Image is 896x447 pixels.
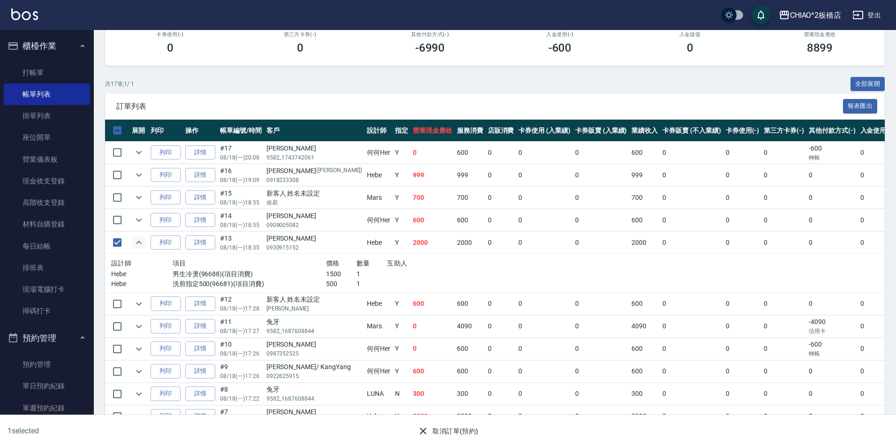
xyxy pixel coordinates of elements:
button: 列印 [151,145,181,160]
th: 服務消費 [455,120,486,142]
td: 0 [486,338,516,360]
td: Y [393,293,410,315]
span: 項目 [173,259,186,267]
td: 0 [806,293,858,315]
a: 詳情 [185,190,215,205]
button: 報表匯出 [843,99,878,114]
td: 0 [516,338,573,360]
td: #10 [218,338,264,360]
button: 全部展開 [850,77,885,91]
h2: 入金儲值 [636,31,744,38]
td: N [393,383,410,405]
div: [PERSON_NAME] [266,166,363,176]
p: 08/18 (一) 19:09 [220,176,262,184]
th: 卡券使用(-) [723,120,762,142]
td: 0 [761,383,806,405]
td: 600 [629,338,660,360]
th: 第三方卡券(-) [761,120,806,142]
p: 1500 [326,269,357,279]
th: 店販消費 [486,120,516,142]
td: 0 [516,209,573,231]
button: expand row [132,364,146,379]
td: 2000 [629,232,660,254]
td: 600 [455,293,486,315]
td: -4090 [806,315,858,337]
th: 展開 [129,120,148,142]
td: 0 [516,315,573,337]
td: 0 [516,232,573,254]
td: 999 [629,164,660,186]
p: 0922625915 [266,372,363,380]
span: 數量 [357,259,370,267]
td: 0 [761,405,806,427]
button: 列印 [151,235,181,250]
p: 侯易 [266,198,363,207]
td: 2000 [455,405,486,427]
td: 0 [516,187,573,209]
td: 600 [410,293,455,315]
td: 0 [573,187,630,209]
a: 詳情 [185,364,215,379]
a: 帳單列表 [4,83,90,105]
div: 新客人 姓名未設定 [266,295,363,304]
td: LUNA [364,383,393,405]
a: 每日結帳 [4,235,90,257]
td: 0 [660,360,723,382]
th: 其他付款方式(-) [806,120,858,142]
a: 掛單列表 [4,105,90,127]
th: 操作 [183,120,218,142]
td: 0 [516,293,573,315]
td: 0 [486,360,516,382]
th: 客戶 [264,120,365,142]
th: 指定 [393,120,410,142]
a: 材料自購登錄 [4,213,90,235]
p: 500 [326,279,357,289]
td: 600 [629,209,660,231]
td: 0 [486,142,516,164]
td: 0 [516,360,573,382]
td: 600 [629,293,660,315]
td: 600 [455,142,486,164]
button: expand row [132,297,146,311]
th: 帳單編號/時間 [218,120,264,142]
button: expand row [132,168,146,182]
h6: 1 selected [8,425,222,437]
button: 列印 [151,386,181,401]
button: expand row [132,213,146,227]
button: expand row [132,409,146,424]
td: 0 [660,142,723,164]
span: 互助人 [387,259,407,267]
td: Y [393,338,410,360]
p: 9582_1743742061 [266,153,363,162]
a: 營業儀表板 [4,149,90,170]
p: 0930915152 [266,243,363,252]
td: 0 [486,209,516,231]
td: 600 [629,142,660,164]
td: 2000 [410,405,455,427]
td: 600 [410,209,455,231]
div: [PERSON_NAME] [266,144,363,153]
td: 600 [455,209,486,231]
h3: 0 [297,41,304,54]
td: 0 [660,293,723,315]
td: 0 [573,338,630,360]
a: 詳情 [185,319,215,333]
p: [PERSON_NAME] [266,304,363,313]
td: 0 [806,383,858,405]
td: 0 [761,209,806,231]
td: 0 [486,187,516,209]
th: 卡券販賣 (不入業績) [660,120,723,142]
td: #12 [218,293,264,315]
a: 排班表 [4,257,90,279]
td: #11 [218,315,264,337]
div: [PERSON_NAME]/ KangYang [266,362,363,372]
td: -600 [806,142,858,164]
td: 0 [806,187,858,209]
td: 4090 [629,315,660,337]
p: 08/18 (一) 20:08 [220,153,262,162]
td: Hebe [364,405,393,427]
p: 08/18 (一) 18:55 [220,198,262,207]
td: 0 [660,164,723,186]
th: 列印 [148,120,183,142]
button: 列印 [151,213,181,227]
